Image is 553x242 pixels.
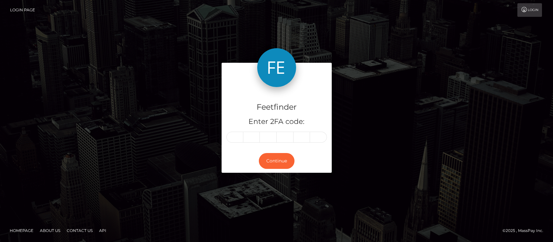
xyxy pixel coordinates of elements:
a: API [97,225,109,236]
a: Login Page [10,3,35,17]
img: Feetfinder [257,48,296,87]
h5: Enter 2FA code: [226,117,327,127]
a: Contact Us [64,225,95,236]
a: Homepage [7,225,36,236]
a: Login [517,3,542,17]
div: © 2025 , MassPay Inc. [502,227,548,234]
a: About Us [37,225,63,236]
h4: Feetfinder [226,102,327,113]
button: Continue [259,153,294,169]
